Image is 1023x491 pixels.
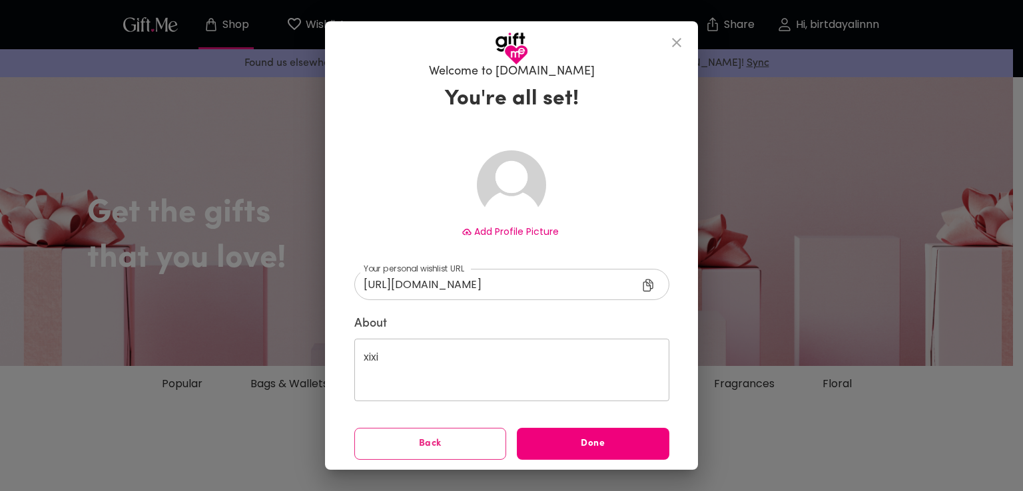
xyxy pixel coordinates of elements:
[364,351,660,389] textarea: xixi
[445,86,579,112] h3: You're all set!
[355,436,506,451] span: Back
[474,225,559,238] span: Add Profile Picture
[495,32,528,65] img: GiftMe Logo
[661,27,693,59] button: close
[354,428,507,460] button: Back
[354,316,669,332] label: About
[517,428,669,460] button: Done
[477,150,546,220] img: Avatar
[429,64,595,80] h6: Welcome to [DOMAIN_NAME]
[517,436,669,451] span: Done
